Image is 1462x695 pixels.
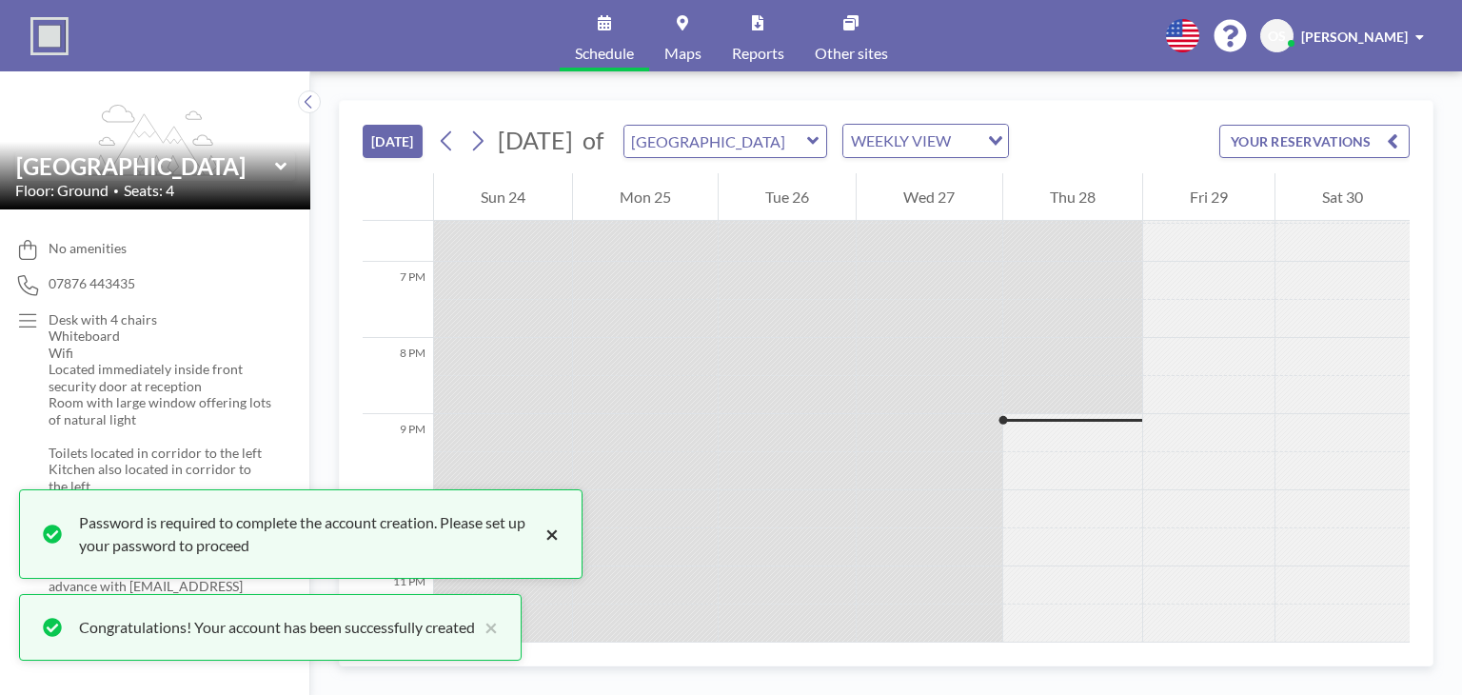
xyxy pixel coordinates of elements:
div: Sat 30 [1275,173,1410,221]
p: Kitchen also located in corridor to the left [49,461,272,494]
span: Reports [732,46,784,61]
div: Thu 28 [1003,173,1142,221]
span: No amenities [49,240,127,257]
div: 9 PM [363,414,433,490]
span: WEEKLY VIEW [847,129,955,153]
div: Mon 25 [573,173,718,221]
div: Search for option [843,125,1008,157]
span: Seats: 4 [124,181,174,200]
p: Located immediately inside front security door at reception [49,361,272,394]
span: • [113,185,119,197]
div: Fri 29 [1143,173,1274,221]
span: OS [1268,28,1286,45]
button: [DATE] [363,125,423,158]
span: Other sites [815,46,888,61]
span: 07876 443435 [49,275,135,292]
p: Whiteboard [49,328,272,345]
span: [DATE] [498,126,573,154]
p: Desk with 4 chairs [49,311,272,328]
p: Wifi [49,345,272,362]
div: Sun 24 [434,173,572,221]
button: close [475,616,498,639]
span: of [583,126,603,155]
button: close [536,511,559,557]
div: Congratulations! Your account has been successfully created [79,616,475,639]
span: Floor: Ground [15,181,109,200]
input: Westhill BC Meeting Room [624,126,807,157]
span: [PERSON_NAME] [1301,29,1408,45]
div: 7 PM [363,262,433,338]
span: Schedule [575,46,634,61]
button: YOUR RESERVATIONS [1219,125,1410,158]
p: Toilets located in corridor to the left [49,445,272,462]
img: organization-logo [30,17,69,55]
input: Westhill BC Meeting Room [16,152,275,180]
p: Room with large window offering lots of natural light [49,394,272,427]
div: Password is required to complete the account creation. Please set up your password to proceed [79,511,536,557]
div: Tue 26 [719,173,856,221]
div: 8 PM [363,338,433,414]
span: Maps [664,46,701,61]
input: Search for option [957,129,977,153]
div: 6 PM [363,186,433,262]
div: Wed 27 [857,173,1001,221]
p: ** this room is provided free of charge to companies with a Tenancy at [GEOGRAPHIC_DATA]. All oth... [49,511,272,662]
